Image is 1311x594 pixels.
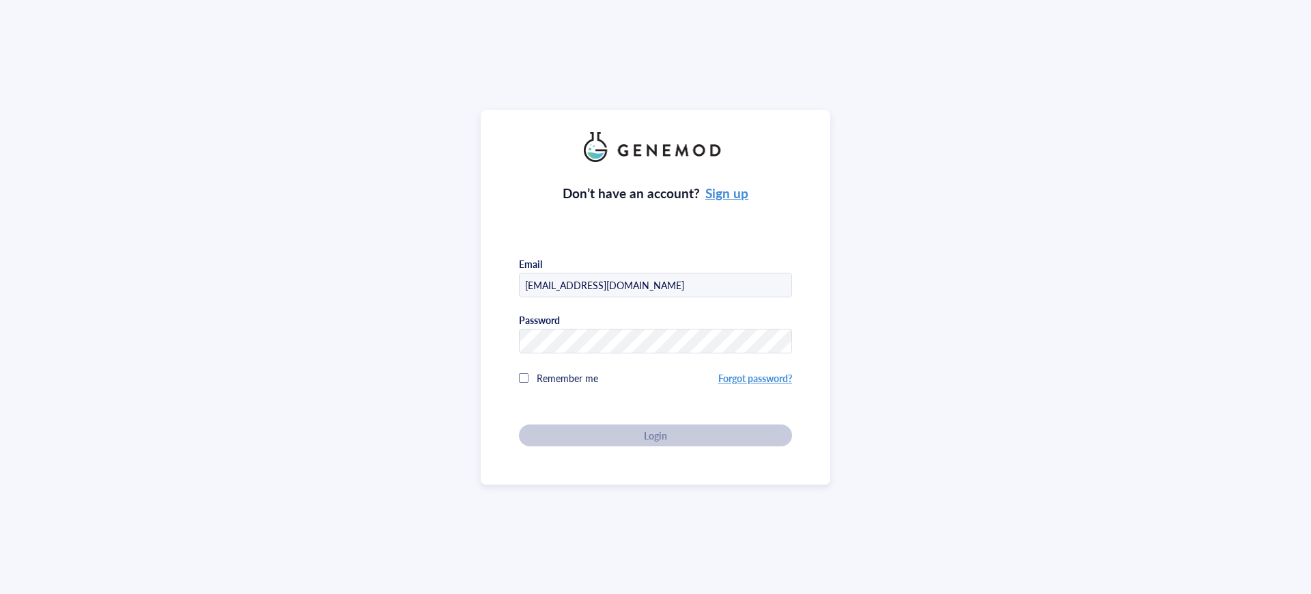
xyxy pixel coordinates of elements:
a: Sign up [705,184,748,202]
div: Password [519,314,560,326]
div: Don’t have an account? [563,184,749,203]
img: genemod_logo_light-BcqUzbGq.png [584,132,727,162]
span: Remember me [537,371,598,385]
div: Email [519,258,542,270]
a: Forgot password? [718,371,792,385]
